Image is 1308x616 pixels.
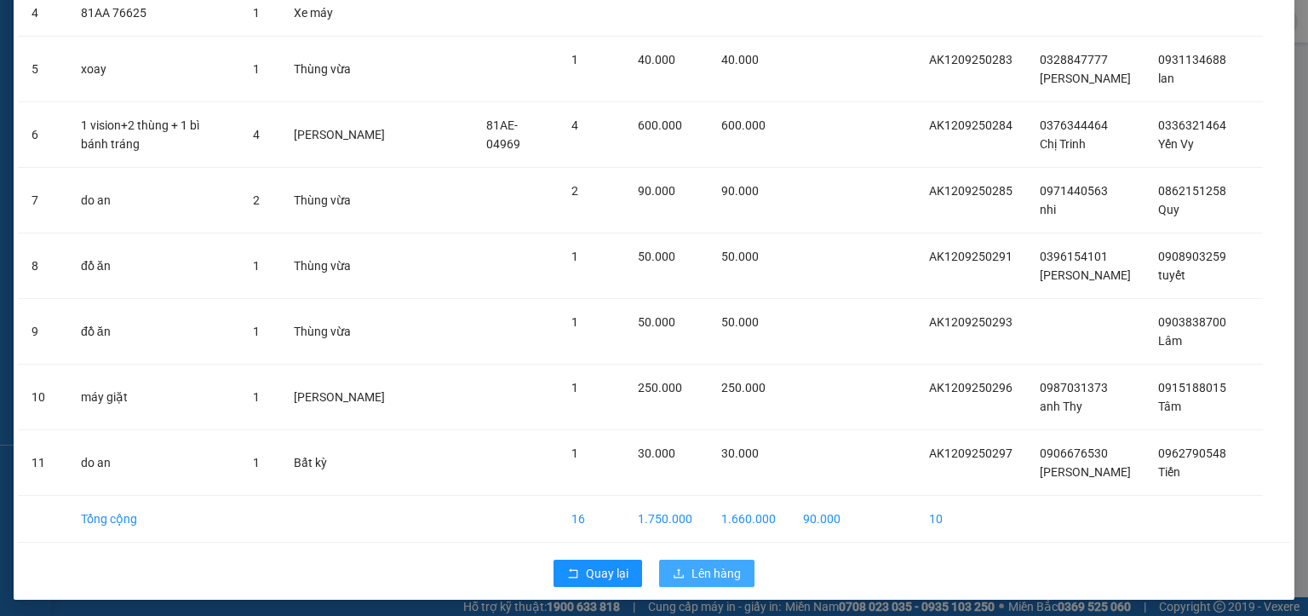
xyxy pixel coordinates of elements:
span: 4 [253,128,260,141]
span: 0396154101 [1040,250,1108,263]
span: 0915188015 [1158,381,1226,394]
span: [PERSON_NAME] [1040,72,1131,85]
td: [PERSON_NAME] [280,102,399,168]
span: anh Thy [1040,400,1082,413]
span: upload [673,567,685,581]
td: 6 [18,102,67,168]
span: 40.000 [638,53,675,66]
td: máy giặt [67,365,239,430]
span: 50.000 [638,250,675,263]
span: AK1209250285 [929,184,1013,198]
span: 50.000 [638,315,675,329]
span: Yến Vy [1158,137,1194,151]
span: 1 [253,62,260,76]
span: [PERSON_NAME] [1040,465,1131,479]
td: 1 vision+2 thùng + 1 bì bánh tráng [67,102,239,168]
span: AK1209250293 [929,315,1013,329]
td: 16 [558,496,624,543]
span: nhi [1040,203,1056,216]
span: 30.000 [638,446,675,460]
td: Bất kỳ [280,430,399,496]
span: AK1209250284 [929,118,1013,132]
span: Tâm [1158,400,1181,413]
span: 600.000 [721,118,766,132]
td: do an [67,430,239,496]
span: 0908903259 [1158,250,1226,263]
span: AK1209250291 [929,250,1013,263]
span: 1 [571,250,578,263]
span: AK1209250296 [929,381,1013,394]
td: 90.000 [789,496,854,543]
span: tuyết [1158,268,1185,282]
span: 90.000 [721,184,759,198]
td: đồ ăn [67,233,239,299]
td: Thùng vừa [280,233,399,299]
span: 1 [253,325,260,338]
span: 81AE-04969 [486,118,520,151]
span: Chị Trinh [1040,137,1086,151]
span: Lâm [1158,334,1182,348]
td: Thùng vừa [280,299,399,365]
span: 1 [253,456,260,469]
td: đồ ăn [67,299,239,365]
span: 1 [571,381,578,394]
span: Tiến [1158,465,1180,479]
span: 30.000 [721,446,759,460]
td: 11 [18,430,67,496]
td: Thùng vừa [280,168,399,233]
span: Lên hàng [691,564,741,583]
span: 2 [253,193,260,207]
span: [PERSON_NAME] [1040,268,1131,282]
button: rollbackQuay lại [554,560,642,587]
span: 0328847777 [1040,53,1108,66]
span: 90.000 [638,184,675,198]
span: 0971440563 [1040,184,1108,198]
span: AK1209250283 [929,53,1013,66]
td: 10 [18,365,67,430]
td: 1.660.000 [708,496,789,543]
span: 0987031373 [1040,381,1108,394]
span: 1 [571,446,578,460]
span: 1 [253,390,260,404]
td: 7 [18,168,67,233]
span: 600.000 [638,118,682,132]
span: 4 [571,118,578,132]
span: 1 [253,6,260,20]
button: uploadLên hàng [659,560,754,587]
span: 2 [571,184,578,198]
td: 1.750.000 [624,496,708,543]
td: 8 [18,233,67,299]
td: 10 [915,496,1026,543]
td: 9 [18,299,67,365]
span: 1 [571,53,578,66]
span: Quy [1158,203,1179,216]
span: AK1209250297 [929,446,1013,460]
td: do an [67,168,239,233]
span: 50.000 [721,250,759,263]
td: 5 [18,37,67,102]
span: 0376344464 [1040,118,1108,132]
span: 0336321464 [1158,118,1226,132]
span: 0906676530 [1040,446,1108,460]
td: Tổng cộng [67,496,239,543]
span: 250.000 [721,381,766,394]
span: 0931134688 [1158,53,1226,66]
td: xoay [67,37,239,102]
td: Thùng vừa [280,37,399,102]
span: 0862151258 [1158,184,1226,198]
span: 250.000 [638,381,682,394]
td: [PERSON_NAME] [280,365,399,430]
span: 1 [253,259,260,273]
span: 0903838700 [1158,315,1226,329]
span: rollback [567,567,579,581]
span: 1 [571,315,578,329]
span: 50.000 [721,315,759,329]
span: 0962790548 [1158,446,1226,460]
span: Quay lại [586,564,628,583]
span: lan [1158,72,1174,85]
span: 40.000 [721,53,759,66]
